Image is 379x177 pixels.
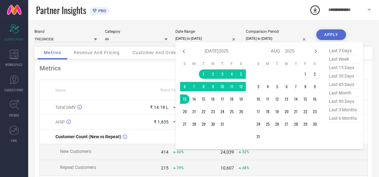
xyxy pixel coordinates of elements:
[105,29,168,34] div: Category
[55,88,66,93] span: Name
[327,114,359,123] span: last 6 months
[208,107,218,116] td: Wed Jul 23 2025
[189,94,199,104] td: Mon Jul 14 2025
[208,69,218,79] td: Wed Jul 02 2025
[273,61,282,66] th: Tuesday
[218,69,227,79] td: Thu Jul 03 2025
[273,94,282,104] td: Tue Aug 12 2025
[227,82,236,91] td: Fri Jul 11 2025
[36,4,86,17] span: Partner Insights
[273,107,282,116] td: Tue Aug 19 2025
[301,82,310,91] td: Fri Aug 08 2025
[60,149,91,154] span: New Customers
[177,150,184,154] span: 42%
[301,61,310,66] th: Friday
[236,69,246,79] td: Sat Jul 05 2025
[180,107,189,116] td: Sun Jul 20 2025
[6,62,23,67] span: WORKSPACE
[310,61,319,66] th: Saturday
[189,61,199,66] th: Monday
[327,55,359,63] span: last week
[199,107,208,116] td: Tue Jul 22 2025
[282,107,291,116] td: Wed Aug 20 2025
[199,119,208,129] td: Tue Jul 29 2025
[180,119,189,129] td: Sun Jul 27 2025
[218,94,227,104] td: Thu Jul 17 2025
[189,82,199,91] td: Mon Jul 07 2025
[34,29,97,34] div: Brand
[282,94,291,104] td: Wed Aug 13 2025
[218,82,227,91] td: Thu Jul 10 2025
[154,119,169,124] div: ₹ 1,835
[263,61,273,66] th: Monday
[263,82,273,91] td: Mon Aug 04 2025
[242,166,249,170] span: 48%
[236,94,246,104] td: Sat Jul 19 2025
[227,69,236,79] td: Fri Jul 04 2025
[236,107,246,116] td: Sat Jul 26 2025
[254,94,263,104] td: Sun Aug 10 2025
[312,48,319,55] div: Next month
[263,107,273,116] td: Mon Aug 18 2025
[218,61,227,66] th: Thursday
[254,132,263,141] td: Sun Aug 31 2025
[242,150,249,154] span: 32%
[55,105,76,110] span: Total GMV
[39,64,368,72] div: Metrics
[310,107,319,116] td: Sat Aug 23 2025
[160,88,181,92] span: Brand Value
[291,61,301,66] th: Thursday
[263,119,273,129] td: Mon Aug 25 2025
[55,119,65,124] span: AISP
[218,107,227,116] td: Thu Jul 24 2025
[327,89,359,97] span: last month
[254,119,263,129] td: Sun Aug 24 2025
[44,50,61,55] span: Metrics
[327,80,359,89] span: last 45 days
[310,69,319,79] td: Sat Aug 02 2025
[180,94,189,104] td: Sun Jul 13 2025
[327,63,359,72] span: last 15 days
[97,8,106,13] span: PRO
[291,94,301,104] td: Thu Aug 14 2025
[208,119,218,129] td: Wed Jul 30 2025
[301,119,310,129] td: Fri Aug 29 2025
[316,29,346,40] button: APPLY
[199,69,208,79] td: Tue Jul 01 2025
[327,106,359,114] span: last 3 months
[208,82,218,91] td: Wed Jul 09 2025
[273,119,282,129] td: Tue Aug 26 2025
[189,119,199,129] td: Mon Jul 28 2025
[177,166,184,170] span: 39%
[175,35,238,42] input: Select date range
[282,61,291,66] th: Wednesday
[199,94,208,104] td: Tue Jul 15 2025
[221,149,234,154] div: 24,039
[9,113,19,118] span: TRENDS
[309,4,321,16] div: Open download list
[227,94,236,104] td: Fri Jul 18 2025
[273,82,282,91] td: Tue Aug 05 2025
[327,72,359,80] span: last 30 days
[55,134,121,139] span: Customer Count (New vs Repeat)
[180,61,189,66] th: Sunday
[236,82,246,91] td: Sat Jul 12 2025
[310,119,319,129] td: Sat Aug 30 2025
[11,138,17,143] span: FWD
[291,119,301,129] td: Thu Aug 28 2025
[175,29,238,34] div: Date Range
[301,69,310,79] td: Fri Aug 01 2025
[5,88,24,92] span: SUGGESTIONS
[161,149,169,154] div: 414
[221,165,234,170] div: 10,607
[327,97,359,106] span: last 90 days
[301,107,310,116] td: Fri Aug 22 2025
[236,61,246,66] th: Saturday
[310,82,319,91] td: Sat Aug 09 2025
[74,50,120,55] span: Revenue And Pricing
[227,61,236,66] th: Friday
[150,105,169,110] div: ₹ 14.18 L
[132,50,180,55] span: Customer And Orders
[246,29,309,34] div: Comparison Period
[254,82,263,91] td: Sun Aug 03 2025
